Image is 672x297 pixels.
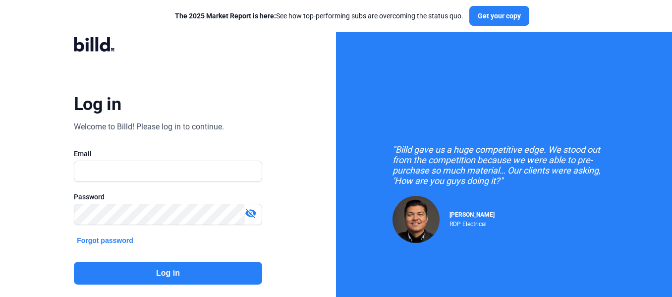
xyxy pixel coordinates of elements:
div: Welcome to Billd! Please log in to continue. [74,121,224,133]
button: Forgot password [74,235,136,246]
button: Log in [74,262,262,285]
div: Email [74,149,262,159]
mat-icon: visibility_off [245,207,257,219]
div: Password [74,192,262,202]
span: The 2025 Market Report is here: [175,12,276,20]
div: See how top-performing subs are overcoming the status quo. [175,11,463,21]
div: RDP Electrical [449,218,495,228]
img: Raul Pacheco [392,196,440,243]
button: Get your copy [469,6,529,26]
span: [PERSON_NAME] [449,211,495,218]
div: "Billd gave us a huge competitive edge. We stood out from the competition because we were able to... [392,144,616,186]
div: Log in [74,93,121,115]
